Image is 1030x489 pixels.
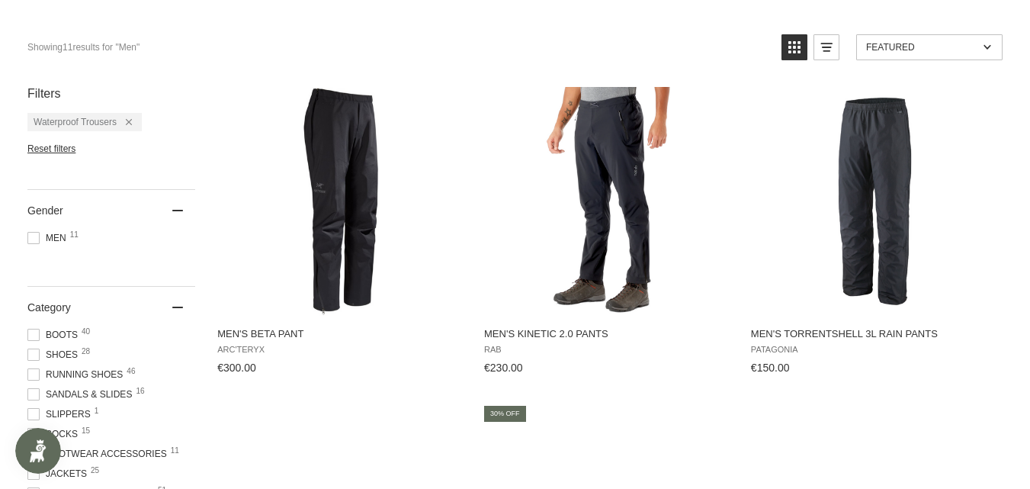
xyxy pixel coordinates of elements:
[117,117,132,127] div: Remove filter: Waterproof Trousers
[91,467,99,475] span: 25
[70,231,79,239] span: 11
[27,348,82,362] span: Shoes
[27,34,140,60] div: Showing results for "Men"
[215,87,466,380] a: Men's Beta Pant
[27,388,136,401] span: Sandals & Slides
[27,328,82,342] span: Boots
[27,143,75,154] span: Reset filters
[751,362,790,374] span: €150.00
[217,362,256,374] span: €300.00
[63,42,72,53] b: 11
[82,328,90,336] span: 40
[27,407,95,421] span: Slippers
[484,362,523,374] span: €230.00
[82,427,90,435] span: 15
[27,204,63,217] span: Gender
[484,327,730,341] span: Men's Kinetic 2.0 Pants
[484,345,730,355] span: Rab
[127,368,135,375] span: 46
[482,87,733,380] a: Men's Kinetic 2.0 Pants
[95,407,99,415] span: 1
[493,87,721,316] img: Rab Men's Kinetic 2.0 Pants Beluga - Booley Galway
[136,388,144,395] span: 16
[856,34,1003,60] a: Sort options
[27,143,195,154] li: Reset filters
[866,42,978,53] span: Featured
[27,231,71,245] span: Men
[759,87,988,316] img: Patagonia Men's Torrentshell 3L Rain Pants Black - Booley Galway
[27,87,61,101] span: Filters
[217,345,464,355] span: Arc'teryx
[27,447,172,461] span: Footwear Accessories
[813,34,839,60] a: View list mode
[217,327,464,341] span: Men's Beta Pant
[27,301,71,314] span: Category
[484,406,526,422] div: 30% off
[27,368,127,381] span: Running Shoes
[171,447,179,455] span: 11
[27,427,82,441] span: Socks
[781,34,807,60] a: View grid mode
[226,87,455,316] img: Arc'teryx Men's Beta Pant Black - Booley Galway
[751,327,997,341] span: Men's Torrentshell 3L Rain Pants
[82,348,90,355] span: 28
[751,345,997,355] span: Patagonia
[34,117,117,127] span: Waterproof Trousers
[27,467,91,481] span: Jackets
[749,87,1000,380] a: Men's Torrentshell 3L Rain Pants
[15,428,61,474] iframe: Button to open loyalty program pop-up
